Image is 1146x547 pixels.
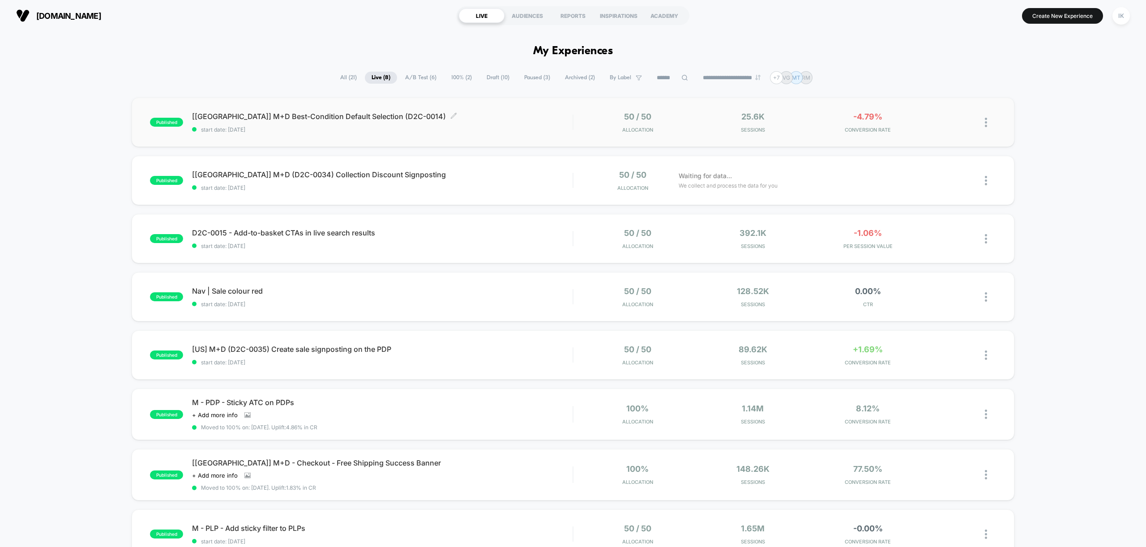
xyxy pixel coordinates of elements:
[792,74,800,81] p: MT
[622,359,653,366] span: Allocation
[641,9,687,23] div: ACADEMY
[192,112,573,121] span: [[GEOGRAPHIC_DATA]] M+D Best-Condition Default Selection (D2C-0014)
[985,410,987,419] img: close
[626,464,649,474] span: 100%
[697,127,808,133] span: Sessions
[13,9,104,23] button: [DOMAIN_NAME]
[517,72,557,84] span: Paused ( 3 )
[812,301,923,308] span: CTR
[622,301,653,308] span: Allocation
[150,530,183,538] span: published
[192,170,573,179] span: [[GEOGRAPHIC_DATA]] M+D (D2C-0034) Collection Discount Signposting
[697,359,808,366] span: Sessions
[679,171,732,181] span: Waiting for data...
[853,112,882,121] span: -4.79%
[16,9,30,22] img: Visually logo
[596,9,641,23] div: INSPIRATIONS
[192,472,238,479] span: + Add more info
[737,286,769,296] span: 128.52k
[150,118,183,127] span: published
[856,404,880,413] span: 8.12%
[985,530,987,539] img: close
[626,404,649,413] span: 100%
[192,286,573,295] span: Nav | Sale colour red
[610,74,631,81] span: By Label
[985,234,987,244] img: close
[150,470,183,479] span: published
[192,243,573,249] span: start date: [DATE]
[150,410,183,419] span: published
[1022,8,1103,24] button: Create New Experience
[334,72,363,84] span: All ( 21 )
[619,170,646,179] span: 50 / 50
[192,538,573,545] span: start date: [DATE]
[192,458,573,467] span: [[GEOGRAPHIC_DATA]] M+D - Checkout - Free Shipping Success Banner
[192,228,573,237] span: D2C-0015 - Add-to-basket CTAs in live search results
[192,301,573,308] span: start date: [DATE]
[812,538,923,545] span: CONVERSION RATE
[697,479,808,485] span: Sessions
[505,9,550,23] div: AUDIENCES
[558,72,602,84] span: Archived ( 2 )
[192,398,573,407] span: M - PDP - Sticky ATC on PDPs
[812,243,923,249] span: PER SESSION VALUE
[617,185,648,191] span: Allocation
[985,176,987,185] img: close
[739,345,767,354] span: 89.62k
[742,404,764,413] span: 1.14M
[1112,7,1130,25] div: IK
[624,112,651,121] span: 50 / 50
[679,181,778,190] span: We collect and process the data for you
[365,72,397,84] span: Live ( 8 )
[150,350,183,359] span: published
[697,419,808,425] span: Sessions
[533,45,613,58] h1: My Experiences
[150,292,183,301] span: published
[624,524,651,533] span: 50 / 50
[192,184,573,191] span: start date: [DATE]
[192,345,573,354] span: [US] M+D (D2C-0035) Create sale signposting on the PDP
[740,228,766,238] span: 392.1k
[853,524,883,533] span: -0.00%
[192,126,573,133] span: start date: [DATE]
[783,74,790,81] p: VG
[622,127,653,133] span: Allocation
[445,72,479,84] span: 100% ( 2 )
[624,286,651,296] span: 50 / 50
[755,75,761,80] img: end
[985,470,987,479] img: close
[812,479,923,485] span: CONVERSION RATE
[985,292,987,302] img: close
[36,11,101,21] span: [DOMAIN_NAME]
[201,424,317,431] span: Moved to 100% on: [DATE] . Uplift: 4.86% in CR
[622,243,653,249] span: Allocation
[192,411,238,419] span: + Add more info
[150,176,183,185] span: published
[985,350,987,360] img: close
[736,464,770,474] span: 148.26k
[622,479,653,485] span: Allocation
[624,345,651,354] span: 50 / 50
[770,71,783,84] div: + 7
[812,127,923,133] span: CONVERSION RATE
[192,524,573,533] span: M - PLP - Add sticky filter to PLPs
[150,234,183,243] span: published
[741,524,765,533] span: 1.65M
[697,538,808,545] span: Sessions
[624,228,651,238] span: 50 / 50
[697,243,808,249] span: Sessions
[480,72,516,84] span: Draft ( 10 )
[854,228,882,238] span: -1.06%
[1110,7,1133,25] button: IK
[398,72,443,84] span: A/B Test ( 6 )
[853,345,883,354] span: +1.69%
[802,74,810,81] p: RM
[622,419,653,425] span: Allocation
[622,538,653,545] span: Allocation
[855,286,881,296] span: 0.00%
[741,112,765,121] span: 25.6k
[201,484,316,491] span: Moved to 100% on: [DATE] . Uplift: 1.83% in CR
[697,301,808,308] span: Sessions
[985,118,987,127] img: close
[812,359,923,366] span: CONVERSION RATE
